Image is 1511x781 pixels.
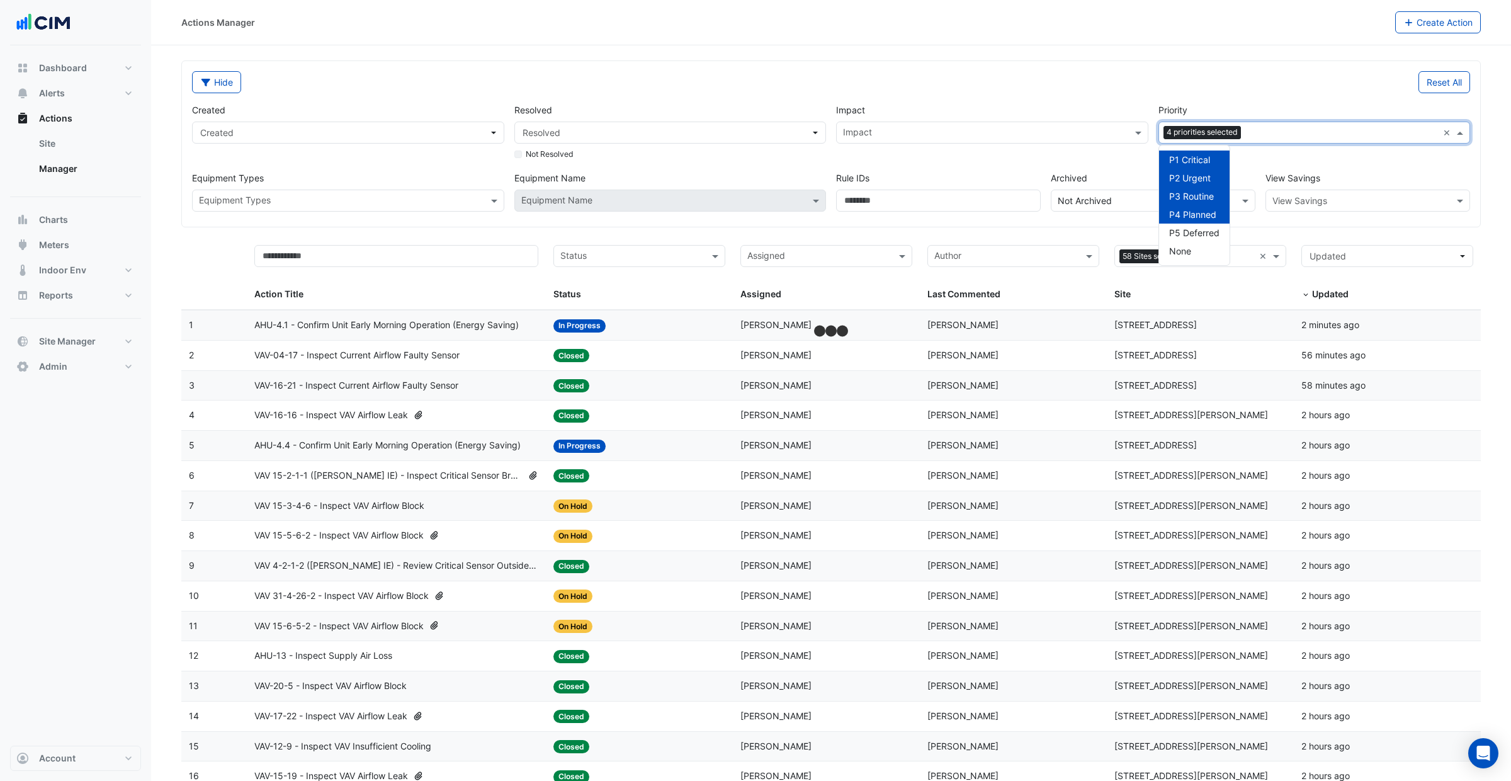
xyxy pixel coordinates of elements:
span: P4 Planned [1169,209,1216,220]
label: Priority [1158,103,1187,117]
span: Updated [1312,288,1349,299]
span: [STREET_ADDRESS][PERSON_NAME] [1114,530,1268,540]
span: VAV 15-2-1-1 ([PERSON_NAME] IE) - Inspect Critical Sensor Broken [254,469,523,483]
span: [STREET_ADDRESS][PERSON_NAME] [1114,560,1268,571]
app-icon: Actions [16,112,29,125]
span: Indoor Env [39,264,86,276]
label: Rule IDs [836,171,869,185]
span: 4 [189,409,195,420]
span: 2025-08-11T09:38:30.726 [1301,530,1350,540]
span: [PERSON_NAME] [740,500,812,511]
span: [PERSON_NAME] [740,620,812,631]
span: 14 [189,710,199,721]
button: Dashboard [10,55,141,81]
span: [STREET_ADDRESS][PERSON_NAME] [1114,680,1268,691]
button: Resolved [514,122,827,144]
span: [PERSON_NAME] [927,530,999,540]
span: VAV-12-9 - Inspect VAV Insufficient Cooling [254,739,431,754]
span: Closed [553,560,589,573]
span: [STREET_ADDRESS][PERSON_NAME] [1114,409,1268,420]
label: Impact [836,103,865,117]
button: Admin [10,354,141,379]
button: Meters [10,232,141,258]
span: [PERSON_NAME] [927,650,999,661]
span: AHU-4.4 - Confirm Unit Early Morning Operation (Energy Saving) [254,438,521,453]
span: [PERSON_NAME] [927,590,999,601]
button: Indoor Env [10,258,141,283]
span: On Hold [553,499,592,513]
app-icon: Alerts [16,87,29,100]
div: Actions Manager [181,16,255,29]
span: P5 Deferred [1169,227,1220,238]
app-icon: Reports [16,289,29,302]
span: 6 [189,470,195,481]
span: VAV 15-3-4-6 - Inspect VAV Airflow Block [254,499,424,513]
span: [PERSON_NAME] [927,440,999,450]
span: 15 [189,741,199,751]
span: 16 [189,770,199,781]
span: P2 Urgent [1169,173,1211,183]
span: [PERSON_NAME] [740,650,812,661]
span: [STREET_ADDRESS][PERSON_NAME] [1114,500,1268,511]
img: Company Logo [15,10,72,35]
span: [PERSON_NAME] [740,590,812,601]
span: [PERSON_NAME] [927,680,999,691]
span: [PERSON_NAME] [740,350,812,360]
span: VAV-04-17 - Inspect Current Airflow Faulty Sensor [254,348,460,363]
span: [PERSON_NAME] [927,350,999,360]
span: VAV 15-5-6-2 - Inspect VAV Airflow Block [254,528,424,543]
span: [STREET_ADDRESS][PERSON_NAME] [1114,650,1268,661]
span: [STREET_ADDRESS][PERSON_NAME] [1114,741,1268,751]
span: Reports [39,289,73,302]
a: Site [29,131,141,156]
span: 2025-08-11T11:46:47.113 [1301,319,1359,330]
span: Clear [1259,249,1270,264]
span: [STREET_ADDRESS][PERSON_NAME] [1114,770,1268,781]
span: VAV 31-4-26-2 - Inspect VAV Airflow Block [254,589,429,603]
button: Updated [1301,245,1473,267]
span: AHU-4.1 - Confirm Unit Early Morning Operation (Energy Saving) [254,318,519,333]
button: Reports [10,283,141,308]
span: [STREET_ADDRESS][PERSON_NAME] [1114,620,1268,631]
span: 1 [189,319,193,330]
span: On Hold [553,590,592,603]
label: Not Resolved [526,149,574,160]
button: Site Manager [10,329,141,354]
span: On Hold [553,620,592,633]
span: Dashboard [39,62,87,74]
span: VAV-20-5 - Inspect VAV Airflow Block [254,679,407,693]
span: 2025-08-11T09:23:21.544 [1301,770,1350,781]
label: Equipment Types [192,171,504,185]
span: 2025-08-11T09:28:50.058 [1301,650,1350,661]
span: [PERSON_NAME] [740,319,812,330]
label: Created [192,103,225,117]
button: Create Action [1395,11,1481,33]
span: [PERSON_NAME] [927,409,999,420]
span: [PERSON_NAME] [740,530,812,540]
app-icon: Site Manager [16,335,29,348]
span: 12 [189,650,198,661]
span: 2025-08-11T09:26:35.568 [1301,741,1350,751]
span: 11 [189,620,198,631]
span: 13 [189,680,199,691]
span: 2025-08-11T09:35:43.703 [1301,590,1350,601]
span: 2025-08-11T10:51:02.978 [1301,380,1366,390]
span: 10 [189,590,199,601]
span: Resolved [523,127,560,138]
span: [PERSON_NAME] [740,710,812,721]
button: Actions [10,106,141,131]
app-icon: Dashboard [16,62,29,74]
div: Equipment Name [519,193,592,210]
span: 2025-08-11T09:47:11.850 [1301,440,1350,450]
span: In Progress [553,440,606,453]
ng-dropdown-panel: Options list [1158,145,1230,266]
span: Alerts [39,87,65,100]
span: VAV 4-2-1-2 ([PERSON_NAME] IE) - Review Critical Sensor Outside Range [254,559,538,573]
span: [PERSON_NAME] [740,409,812,420]
span: 58 Sites selected [1119,249,1187,263]
span: [PERSON_NAME] [927,620,999,631]
span: Closed [553,469,589,482]
span: 5 [189,440,195,450]
span: Status [553,288,581,299]
span: None [1169,246,1191,256]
